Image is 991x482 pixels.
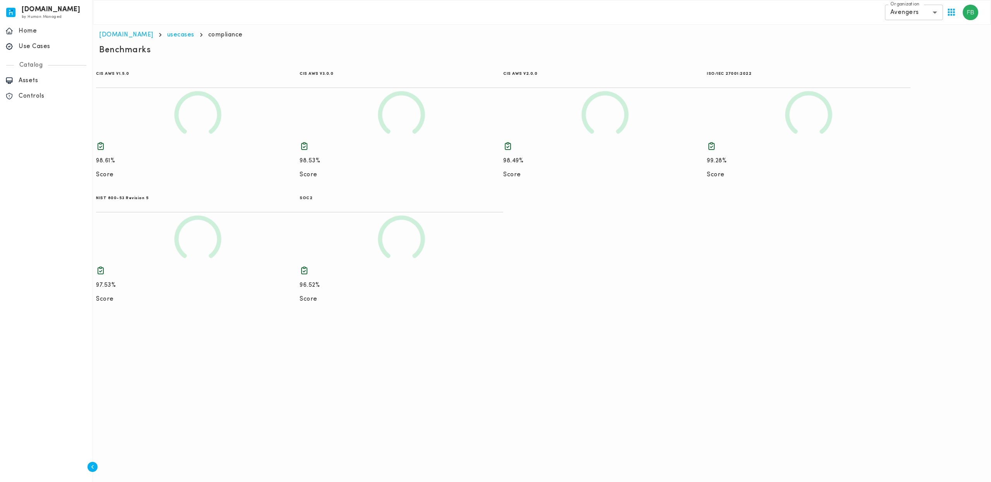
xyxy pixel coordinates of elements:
p: Home [19,27,87,35]
p: Use Cases [19,43,87,50]
h6: NIST 800-53 Revision 5 [96,195,300,202]
a: usecases [167,32,194,38]
p: Score [503,171,707,179]
p: 99.28% [707,157,910,165]
p: Score [96,171,300,179]
h6: SOC2 [300,195,503,202]
h6: ISO/IEC 27001:2022 [707,70,910,78]
p: Score [96,295,300,303]
h6: CIS AWS V3.0.0 [300,70,503,78]
h6: [DOMAIN_NAME] [22,7,81,12]
p: Catalog [14,61,48,69]
h6: CIS AWS V1.5.0 [96,70,300,78]
button: User [960,2,981,23]
p: 98.61% [96,157,300,165]
p: compliance [208,31,243,39]
p: 98.49% [503,157,707,165]
span: by Human Managed [22,15,62,19]
a: [DOMAIN_NAME] [99,32,153,38]
img: invicta.io [6,8,15,17]
img: Francis Botavara [963,5,978,20]
label: Organization [890,1,919,8]
p: 97.53% [96,281,300,289]
p: Score [300,295,503,303]
h5: Benchmarks [99,45,151,56]
p: Assets [19,77,87,84]
p: Controls [19,92,87,100]
div: Avengers [885,5,943,20]
p: 98.53% [300,157,503,165]
p: Score [707,171,910,179]
p: 96.52% [300,281,503,289]
h6: CIS AWS V2.0.0 [503,70,707,78]
p: Score [300,171,503,179]
nav: breadcrumb [99,31,985,39]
